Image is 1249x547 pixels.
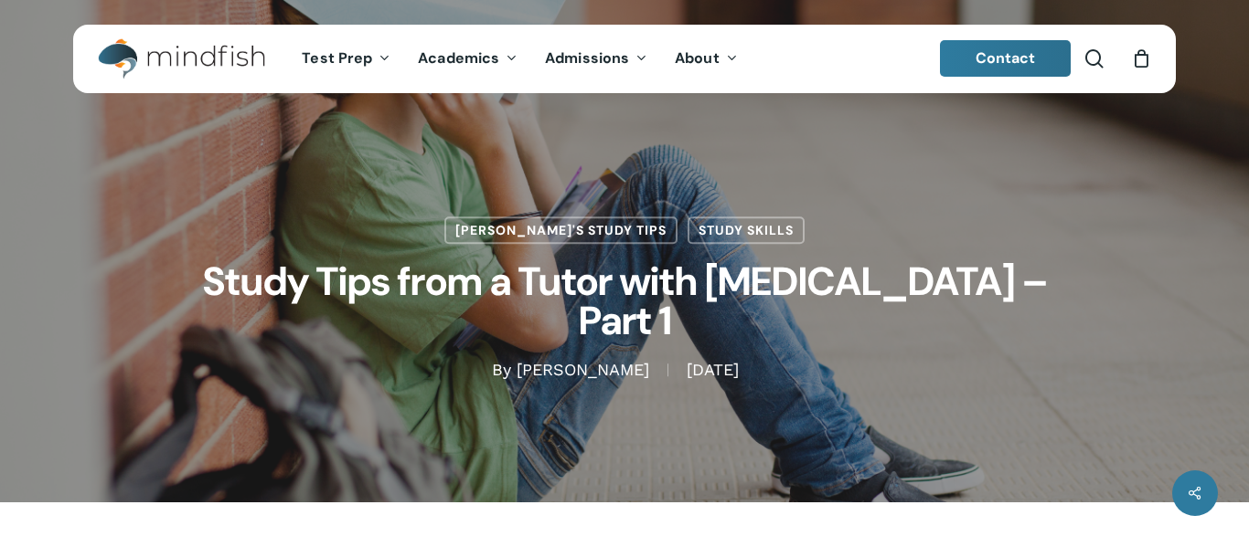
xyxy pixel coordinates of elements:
[418,48,499,68] span: Academics
[73,25,1176,93] header: Main Menu
[444,216,678,244] a: [PERSON_NAME]'s Study Tips
[404,51,531,67] a: Academics
[545,48,629,68] span: Admissions
[167,244,1082,359] h1: Study Tips from a Tutor with [MEDICAL_DATA] – Part 1
[940,40,1072,77] a: Contact
[492,364,511,377] span: By
[688,216,805,244] a: Study Skills
[531,51,661,67] a: Admissions
[661,51,752,67] a: About
[976,48,1036,68] span: Contact
[667,364,757,377] span: [DATE]
[288,25,751,93] nav: Main Menu
[1131,48,1151,68] a: Cart
[675,48,720,68] span: About
[302,48,372,68] span: Test Prep
[517,361,649,380] a: [PERSON_NAME]
[288,51,404,67] a: Test Prep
